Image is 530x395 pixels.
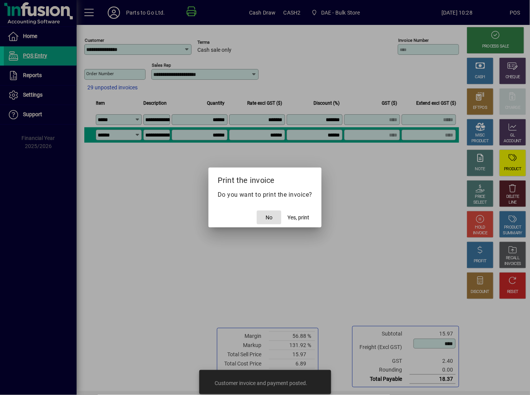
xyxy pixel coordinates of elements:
span: Yes, print [287,214,309,222]
span: No [266,214,272,222]
h2: Print the invoice [208,168,322,190]
p: Do you want to print the invoice? [218,190,313,199]
button: Yes, print [284,211,312,224]
button: No [257,211,281,224]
